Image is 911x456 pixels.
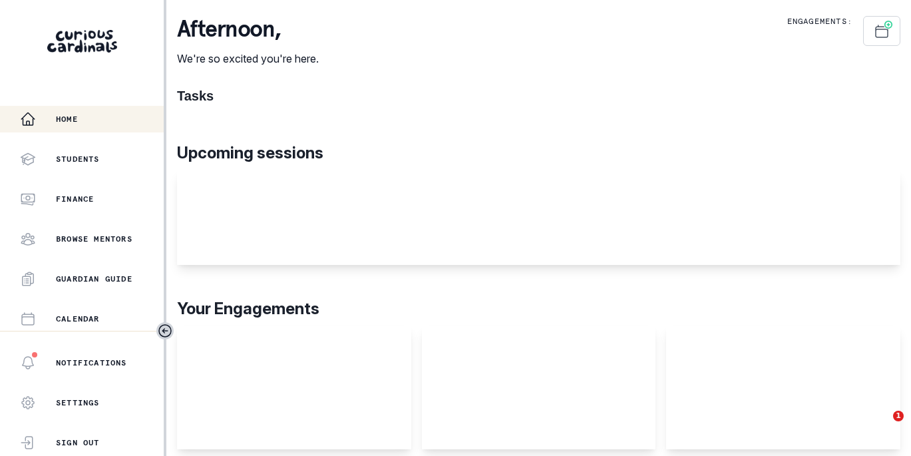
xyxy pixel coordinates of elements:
[47,30,117,53] img: Curious Cardinals Logo
[56,397,100,408] p: Settings
[56,437,100,448] p: Sign Out
[787,16,852,27] p: Engagements:
[177,297,900,321] p: Your Engagements
[56,274,132,284] p: Guardian Guide
[863,16,900,46] button: Schedule Sessions
[56,194,94,204] p: Finance
[177,88,900,104] h1: Tasks
[56,357,127,368] p: Notifications
[156,322,174,340] button: Toggle sidebar
[893,411,904,421] span: 1
[56,314,100,324] p: Calendar
[177,51,319,67] p: We're so excited you're here.
[177,141,900,165] p: Upcoming sessions
[177,16,319,43] p: afternoon ,
[866,411,898,443] iframe: Intercom live chat
[56,154,100,164] p: Students
[56,114,78,124] p: Home
[56,234,132,244] p: Browse Mentors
